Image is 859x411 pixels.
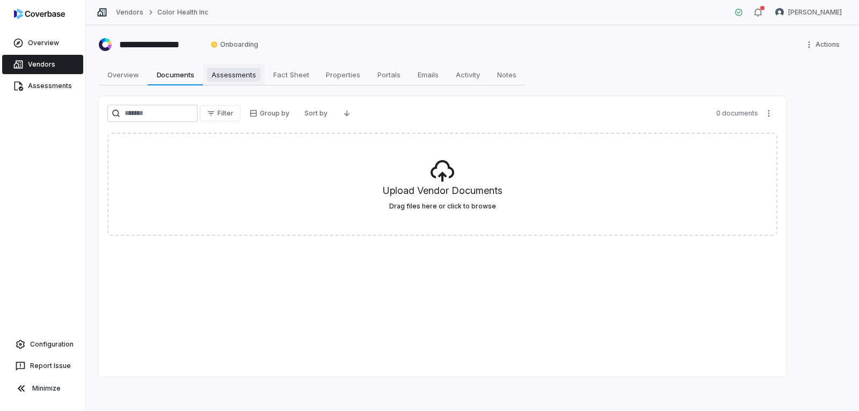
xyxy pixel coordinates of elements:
span: 0 documents [716,109,758,118]
button: More actions [760,105,777,121]
label: Drag files here or click to browse [389,202,496,211]
span: [PERSON_NAME] [788,8,842,17]
span: Properties [322,68,365,82]
h5: Upload Vendor Documents [383,184,503,202]
a: Vendors [2,55,83,74]
span: Onboarding [210,40,258,49]
button: Group by [243,105,296,121]
button: Sort by [298,105,334,121]
span: Documents [152,68,199,82]
span: Emails [413,68,443,82]
button: Arun Muthu avatar[PERSON_NAME] [769,4,848,20]
img: logo-D7KZi-bG.svg [14,9,65,19]
span: Overview [28,39,59,47]
span: Assessments [28,82,72,90]
span: Assessments [207,68,260,82]
span: Overview [103,68,143,82]
img: Arun Muthu avatar [775,8,784,17]
a: Color Health Inc [157,8,208,17]
a: Vendors [116,8,143,17]
button: More actions [802,37,846,53]
span: Activity [452,68,484,82]
span: Fact Sheet [269,68,314,82]
button: Filter [200,105,241,121]
button: Report Issue [4,356,81,376]
a: Overview [2,33,83,53]
span: Report Issue [30,362,71,370]
span: Portals [373,68,405,82]
span: Vendors [28,60,55,69]
span: Configuration [30,340,74,349]
span: Notes [493,68,521,82]
span: Minimize [32,384,61,393]
span: Filter [217,109,234,118]
button: Minimize [4,378,81,399]
svg: Descending [343,109,351,118]
button: Descending [336,105,358,121]
a: Assessments [2,76,83,96]
a: Configuration [4,335,81,354]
